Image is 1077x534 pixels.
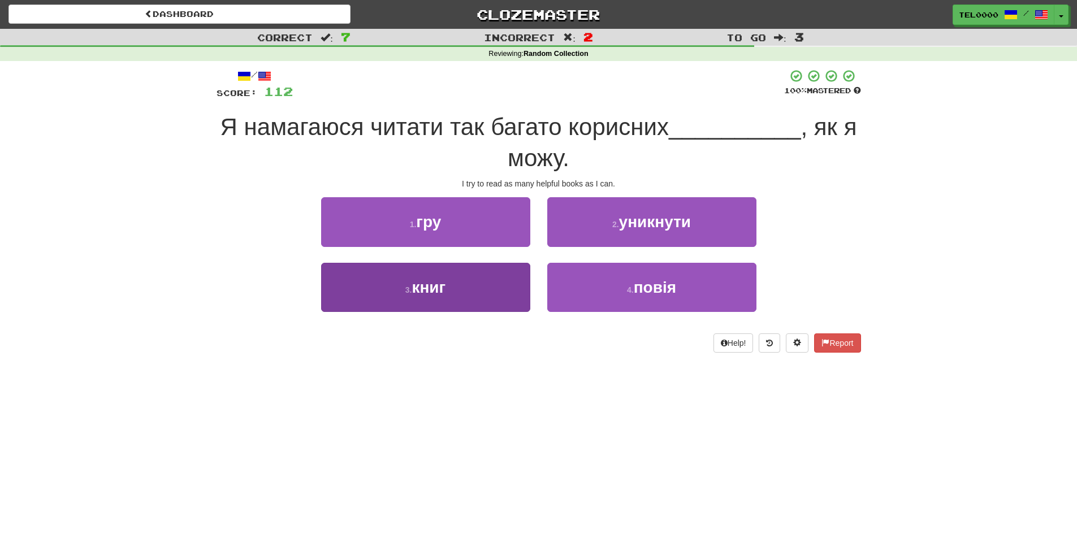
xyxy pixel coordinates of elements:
[410,220,417,229] small: 1 .
[814,333,860,353] button: Report
[341,30,351,44] span: 7
[612,220,619,229] small: 2 .
[264,84,293,98] span: 112
[619,213,691,231] span: уникнути
[321,263,530,312] button: 3.книг
[484,32,555,43] span: Incorrect
[321,197,530,246] button: 1.гру
[321,33,333,42] span: :
[583,30,593,44] span: 2
[759,333,780,353] button: Round history (alt+y)
[784,86,861,96] div: Mastered
[217,178,861,189] div: I try to read as many helpful books as I can.
[508,114,857,171] span: , як я можу.
[634,279,676,296] span: повія
[784,86,807,95] span: 100 %
[669,114,801,140] span: __________
[563,33,576,42] span: :
[8,5,351,24] a: Dashboard
[257,32,313,43] span: Correct
[953,5,1054,25] a: TEL0000 /
[1023,9,1029,17] span: /
[217,88,257,98] span: Score:
[794,30,804,44] span: 3
[412,279,445,296] span: книг
[726,32,766,43] span: To go
[220,114,669,140] span: Я намагаюся читати так багато корисних
[524,50,589,58] strong: Random Collection
[217,69,293,83] div: /
[367,5,710,24] a: Clozemaster
[774,33,786,42] span: :
[547,197,756,246] button: 2.уникнути
[959,10,998,20] span: TEL0000
[416,213,441,231] span: гру
[627,285,634,294] small: 4 .
[547,263,756,312] button: 4.повія
[405,285,412,294] small: 3 .
[713,333,754,353] button: Help!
